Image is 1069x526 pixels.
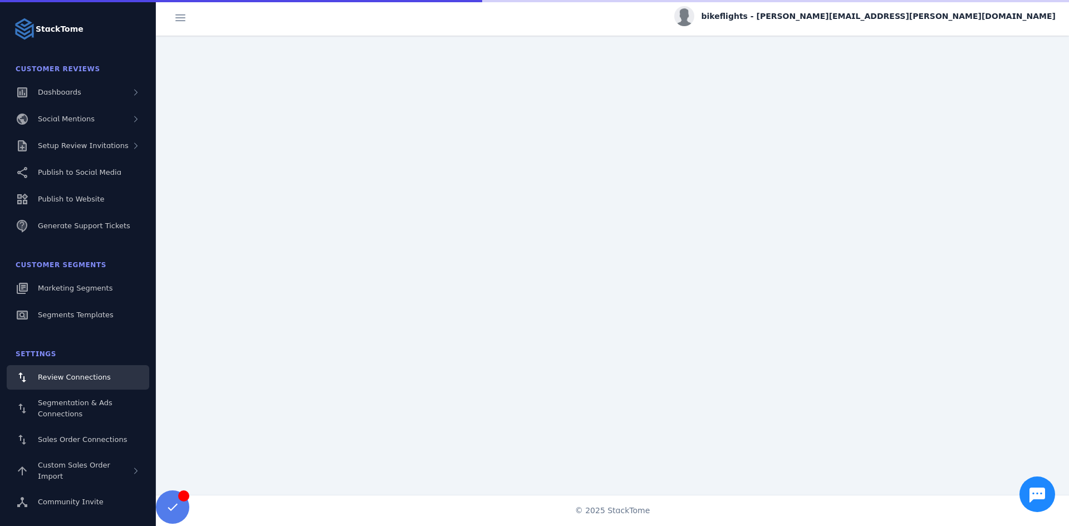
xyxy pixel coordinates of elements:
span: bikeflights - [PERSON_NAME][EMAIL_ADDRESS][PERSON_NAME][DOMAIN_NAME] [701,11,1056,22]
a: Generate Support Tickets [7,214,149,238]
a: Publish to Website [7,187,149,212]
a: Segments Templates [7,303,149,327]
span: Marketing Segments [38,284,112,292]
strong: StackTome [36,23,84,35]
a: Review Connections [7,365,149,390]
img: Logo image [13,18,36,40]
span: Generate Support Tickets [38,222,130,230]
span: Sales Order Connections [38,435,127,444]
span: © 2025 StackTome [575,505,650,517]
span: Settings [16,350,56,358]
span: Segments Templates [38,311,114,319]
a: Marketing Segments [7,276,149,301]
span: Social Mentions [38,115,95,123]
span: Dashboards [38,88,81,96]
span: Review Connections [38,373,111,381]
a: Segmentation & Ads Connections [7,392,149,425]
a: Sales Order Connections [7,427,149,452]
a: Publish to Social Media [7,160,149,185]
span: Customer Reviews [16,65,100,73]
a: Community Invite [7,490,149,514]
span: Community Invite [38,498,104,506]
img: profile.jpg [674,6,694,26]
span: Setup Review Invitations [38,141,129,150]
span: Publish to Social Media [38,168,121,176]
span: Custom Sales Order Import [38,461,110,480]
span: Publish to Website [38,195,104,203]
span: Segmentation & Ads Connections [38,399,112,418]
button: bikeflights - [PERSON_NAME][EMAIL_ADDRESS][PERSON_NAME][DOMAIN_NAME] [674,6,1056,26]
span: Customer Segments [16,261,106,269]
